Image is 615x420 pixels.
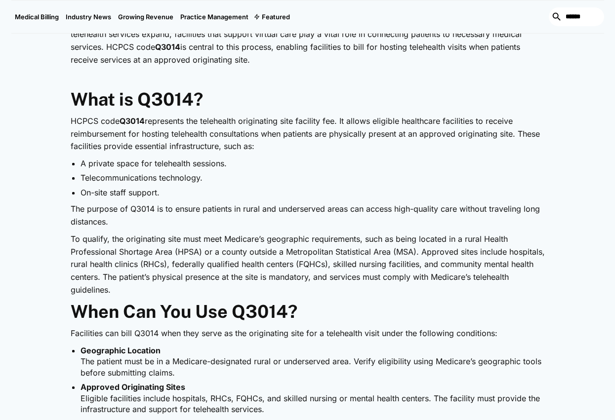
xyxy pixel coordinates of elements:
[155,42,180,52] strong: Q3014
[81,382,545,415] li: Eligible facilities include hospitals, RHCs, FQHCs, and skilled nursing or mental health centers....
[81,382,185,392] strong: Approved Originating Sites
[177,0,252,33] a: Practice Management
[71,71,545,84] p: ‍
[81,187,545,198] li: On-site staff support.
[11,0,62,33] a: Medical Billing
[62,0,115,33] a: Industry News
[71,16,545,66] p: Telehealth is revolutionizing healthcare by increasing accessibility and convenience for both pat...
[252,0,293,33] div: Featured
[71,327,545,340] p: Facilities can bill Q3014 when they serve as the originating site for a telehealth visit under th...
[120,116,145,126] strong: Q3014
[115,0,177,33] a: Growing Revenue
[71,203,545,228] p: The purpose of Q3014 is to ensure patients in rural and underserved areas can access high-quality...
[71,301,297,322] strong: When Can You Use Q3014?
[81,345,545,378] li: The patient must be in a Medicare-designated rural or underserved area. Verify eligibility using ...
[71,89,203,110] strong: What is Q3014?
[262,13,290,21] div: Featured
[71,233,545,296] p: To qualify, the originating site must meet Medicare’s geographic requirements, such as being loca...
[81,345,161,355] strong: Geographic Location
[81,158,545,169] li: A private space for telehealth sessions.
[81,172,545,183] li: Telecommunications technology.
[71,115,545,153] p: HCPCS code represents the telehealth originating site facility fee. It allows eligible healthcare...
